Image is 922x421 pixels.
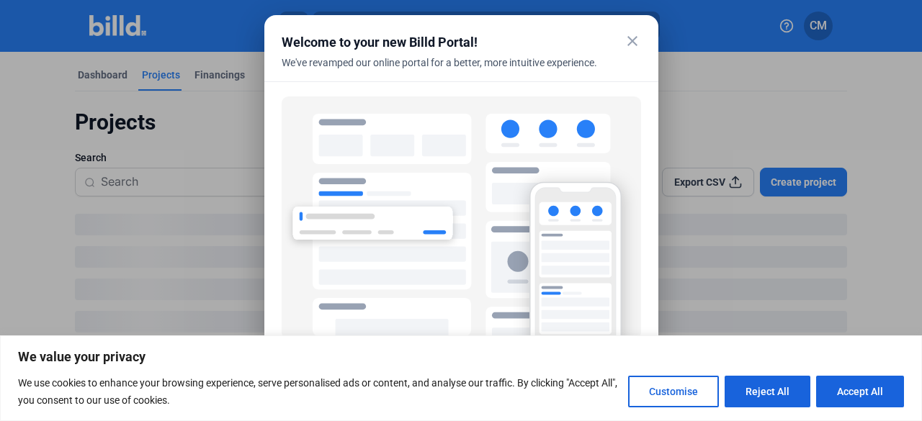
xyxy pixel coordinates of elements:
[18,374,617,409] p: We use cookies to enhance your browsing experience, serve personalised ads or content, and analys...
[282,32,605,53] div: Welcome to your new Billd Portal!
[725,376,810,407] button: Reject All
[18,348,904,366] p: We value your privacy
[628,376,719,407] button: Customise
[816,376,904,407] button: Accept All
[624,32,641,50] mat-icon: close
[282,55,605,87] div: We've revamped our online portal for a better, more intuitive experience.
